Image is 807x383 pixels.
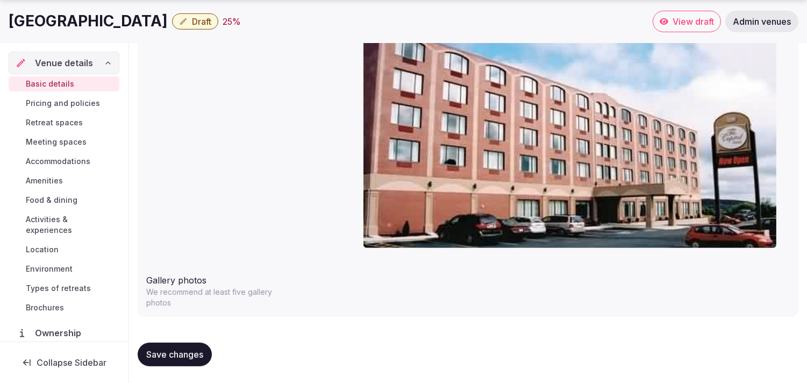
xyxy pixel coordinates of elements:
[9,212,119,238] a: Activities & experiences
[9,261,119,276] a: Environment
[26,264,73,274] span: Environment
[9,173,119,188] a: Amenities
[35,327,85,339] span: Ownership
[192,16,211,27] span: Draft
[172,13,218,30] button: Draft
[146,269,355,287] div: Gallery photos
[9,11,168,32] h1: [GEOGRAPHIC_DATA]
[26,98,100,109] span: Pricing and policies
[146,287,284,308] p: We recommend at least five gallery photos
[9,351,119,374] button: Collapse Sidebar
[26,195,77,205] span: Food & dining
[37,357,106,368] span: Collapse Sidebar
[9,322,119,344] a: Ownership
[725,11,798,32] a: Admin venues
[363,16,776,248] img: 017418A_P.jpg
[26,79,74,89] span: Basic details
[9,115,119,130] a: Retreat spaces
[26,175,63,186] span: Amenities
[35,56,93,69] span: Venue details
[26,302,64,313] span: Brochures
[146,349,203,360] span: Save changes
[26,283,91,294] span: Types of retreats
[26,137,87,147] span: Meeting spaces
[673,16,714,27] span: View draft
[733,16,791,27] span: Admin venues
[9,96,119,111] a: Pricing and policies
[26,244,59,255] span: Location
[138,343,212,366] button: Save changes
[9,281,119,296] a: Types of retreats
[9,154,119,169] a: Accommodations
[9,300,119,315] a: Brochures
[653,11,721,32] a: View draft
[9,242,119,257] a: Location
[9,193,119,208] a: Food & dining
[9,134,119,150] a: Meeting spaces
[26,117,83,128] span: Retreat spaces
[26,156,90,167] span: Accommodations
[26,214,115,236] span: Activities & experiences
[9,76,119,91] a: Basic details
[223,15,241,28] div: 25 %
[223,15,241,28] button: 25%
